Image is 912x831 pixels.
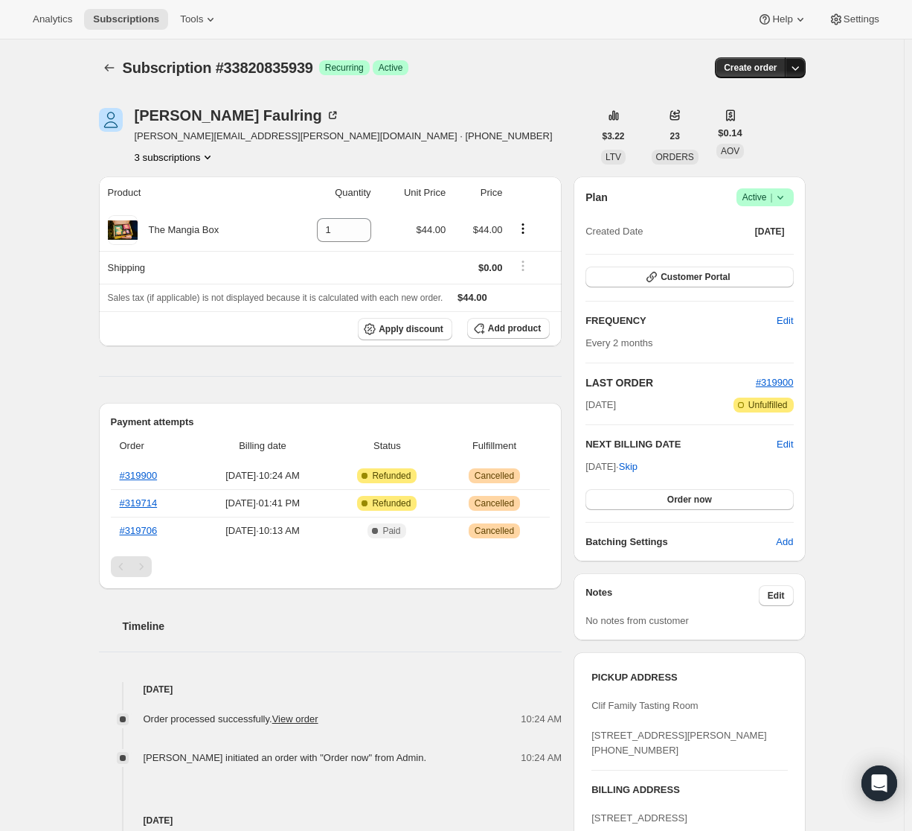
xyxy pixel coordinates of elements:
span: $44.00 [416,224,446,235]
button: Subscriptions [84,9,168,30]
h2: FREQUENCY [585,313,777,328]
button: Subscriptions [99,57,120,78]
h2: NEXT BILLING DATE [585,437,777,452]
button: Order now [585,489,793,510]
h2: Payment attempts [111,415,550,430]
span: 10:24 AM [521,751,562,765]
span: Tools [180,13,203,25]
span: Settings [844,13,879,25]
a: #319706 [120,525,158,536]
span: Order processed successfully. [144,713,318,725]
span: Help [772,13,792,25]
span: Customer Portal [661,271,730,283]
span: Recurring [325,62,364,74]
button: Edit [777,437,793,452]
button: [DATE] [746,221,794,242]
span: [PERSON_NAME] initiated an order with "Order now" from Admin. [144,752,427,763]
span: $0.14 [718,126,742,141]
div: [PERSON_NAME] Faulring [135,108,340,123]
button: Edit [768,309,802,333]
h3: Notes [585,585,759,606]
span: Order now [667,494,712,506]
button: 23 [661,126,689,147]
a: #319900 [120,470,158,481]
a: #319900 [756,377,794,388]
span: Subscription #33820835939 [123,60,313,76]
span: Active [742,190,788,205]
h6: Batching Settings [585,535,776,550]
span: Add [776,535,793,550]
span: [DATE] · 10:13 AM [199,523,327,538]
button: Analytics [24,9,81,30]
span: $0.00 [478,262,503,273]
span: [STREET_ADDRESS] [591,812,687,824]
h2: Timeline [123,619,562,634]
th: Price [450,176,507,209]
span: | [770,191,772,203]
th: Quantity [282,176,375,209]
nav: Pagination [111,556,550,577]
span: Fulfillment [448,439,541,453]
div: The Mangia Box [138,223,219,238]
span: Edit [768,590,785,602]
button: Create order [715,57,786,78]
a: View order [272,713,318,725]
button: Customer Portal [585,267,793,287]
span: Active [379,62,403,74]
span: Cancelled [475,525,514,537]
h2: LAST ORDER [585,375,756,390]
span: Refunded [372,497,411,509]
span: [DATE] · 10:24 AM [199,468,327,483]
a: #319714 [120,497,158,509]
span: Every 2 months [585,337,652,348]
span: Status [335,439,439,453]
button: Shipping actions [511,258,535,274]
th: Product [99,176,283,209]
span: $44.00 [457,292,487,303]
span: $44.00 [473,224,503,235]
span: No notes from customer [585,615,689,626]
span: [PERSON_NAME][EMAIL_ADDRESS][PERSON_NAME][DOMAIN_NAME] · [PHONE_NUMBER] [135,129,553,144]
div: Open Intercom Messenger [861,765,897,801]
button: Product actions [511,220,535,237]
h4: [DATE] [99,813,562,828]
span: Unfulfilled [748,399,788,411]
button: Settings [820,9,888,30]
button: #319900 [756,375,794,390]
span: Billing date [199,439,327,453]
span: Paid [382,525,400,537]
span: Sales tax (if applicable) is not displayed because it is calculated with each new order. [108,293,443,303]
span: [DATE] · 01:41 PM [199,496,327,511]
button: Add [767,530,802,554]
button: Apply discount [358,318,452,340]
span: Cancelled [475,497,514,509]
span: Apply discount [379,323,443,335]
span: [DATE] · [585,461,638,472]
h2: Plan [585,190,608,205]
span: 10:24 AM [521,712,562,727]
span: Skip [619,459,638,474]
span: Create order [724,62,777,74]
span: AOV [721,146,739,156]
button: Help [748,9,816,30]
span: Clif Family Tasting Room [STREET_ADDRESS][PERSON_NAME] [PHONE_NUMBER] [591,700,767,756]
th: Shipping [99,251,283,284]
h3: PICKUP ADDRESS [591,670,787,685]
span: Add product [488,322,541,334]
button: Product actions [135,150,216,165]
button: Tools [171,9,227,30]
span: $3.22 [603,130,625,142]
span: 23 [670,130,680,142]
th: Order [111,430,195,462]
span: [DATE] [585,398,616,413]
span: ORDERS [656,152,694,162]
span: Edit [777,313,793,328]
span: Created Date [585,224,643,239]
span: [DATE] [755,226,785,238]
span: Cancelled [475,470,514,482]
button: Add product [467,318,550,339]
th: Unit Price [376,176,451,209]
h3: BILLING ADDRESS [591,783,787,797]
